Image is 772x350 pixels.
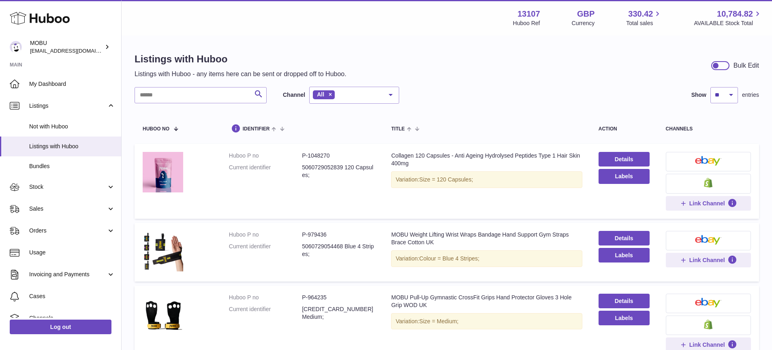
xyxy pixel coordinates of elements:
img: ebay-small.png [695,298,722,307]
div: Collagen 120 Capsules - Anti Ageing Hydrolysed Peptides Type 1 Hair Skin 400mg [391,152,582,167]
span: identifier [243,126,270,132]
div: Huboo Ref [513,19,540,27]
a: Log out [10,320,111,334]
img: shopify-small.png [704,178,712,188]
button: Link Channel [666,253,751,267]
dd: 5060729052839 120 Capsules; [302,164,375,179]
div: MOBU Pull-Up Gymnastic CrossFit Grips Hand Protector Gloves 3 Hole Grip WOD UK [391,294,582,309]
dt: Huboo P no [229,294,302,301]
a: Details [599,231,650,245]
span: [EMAIL_ADDRESS][DOMAIN_NAME] [30,47,119,54]
dt: Current identifier [229,164,302,179]
dd: 5060729054468 Blue 4 Stripes; [302,243,375,258]
span: Total sales [626,19,662,27]
img: ebay-small.png [695,156,722,166]
a: Details [599,152,650,166]
dd: P-964235 [302,294,375,301]
span: Orders [29,227,107,235]
img: MOBU Weight Lifting Wrist Wraps Bandage Hand Support Gym Straps Brace Cotton UK [143,231,183,271]
dd: P-1048270 [302,152,375,160]
span: Invoicing and Payments [29,271,107,278]
strong: GBP [577,9,595,19]
span: My Dashboard [29,80,115,88]
div: MOBU [30,39,103,55]
span: entries [742,91,759,99]
button: Labels [599,169,650,184]
div: Variation: [391,171,582,188]
div: Currency [572,19,595,27]
div: Bulk Edit [734,61,759,70]
span: title [391,126,404,132]
button: Link Channel [666,196,751,211]
span: Sales [29,205,107,213]
span: Stock [29,183,107,191]
span: Colour = Blue 4 Stripes; [419,255,479,262]
span: Bundles [29,162,115,170]
span: Usage [29,249,115,256]
img: shopify-small.png [704,320,712,329]
span: Size = 120 Capsules; [419,176,473,183]
div: Variation: [391,250,582,267]
a: 10,784.82 AVAILABLE Stock Total [694,9,762,27]
label: Show [691,91,706,99]
span: 10,784.82 [717,9,753,19]
span: Cases [29,292,115,300]
img: MOBU Pull-Up Gymnastic CrossFit Grips Hand Protector Gloves 3 Hole Grip WOD UK [143,294,183,334]
a: Details [599,294,650,308]
img: Collagen 120 Capsules - Anti Ageing Hydrolysed Peptides Type 1 Hair Skin 400mg [143,152,183,192]
span: Channels [29,314,115,322]
img: ebay-small.png [695,235,722,245]
dd: P-979436 [302,231,375,239]
div: action [599,126,650,132]
span: Listings with Huboo [29,143,115,150]
strong: 13107 [518,9,540,19]
span: AVAILABLE Stock Total [694,19,762,27]
dt: Current identifier [229,305,302,321]
p: Listings with Huboo - any items here can be sent or dropped off to Huboo. [135,70,346,79]
a: 330.42 Total sales [626,9,662,27]
span: Link Channel [689,200,725,207]
dd: [CREDIT_CARD_NUMBER] Medium; [302,305,375,321]
div: Variation: [391,313,582,330]
div: MOBU Weight Lifting Wrist Wraps Bandage Hand Support Gym Straps Brace Cotton UK [391,231,582,246]
span: Listings [29,102,107,110]
dt: Huboo P no [229,152,302,160]
dt: Huboo P no [229,231,302,239]
span: Link Channel [689,256,725,264]
dt: Current identifier [229,243,302,258]
h1: Listings with Huboo [135,53,346,66]
span: Huboo no [143,126,169,132]
button: Labels [599,248,650,262]
span: Not with Huboo [29,123,115,130]
span: 330.42 [628,9,653,19]
label: Channel [283,91,305,99]
span: Size = Medium; [419,318,459,324]
img: mo@mobu.co.uk [10,41,22,53]
span: All [317,91,324,98]
div: channels [666,126,751,132]
button: Labels [599,311,650,325]
span: Link Channel [689,341,725,348]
